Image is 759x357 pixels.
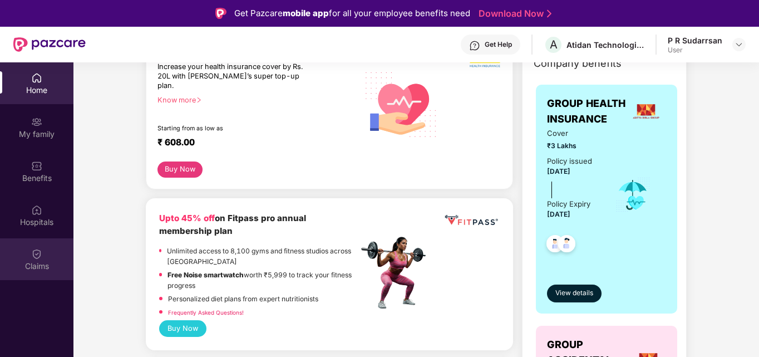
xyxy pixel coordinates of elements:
a: Frequently Asked Questions! [168,309,244,316]
div: Starting from as low as [157,125,311,133]
img: svg+xml;base64,PHN2ZyBpZD0iSG9zcGl0YWxzIiB4bWxucz0iaHR0cDovL3d3dy53My5vcmcvMjAwMC9zdmciIHdpZHRoPS... [31,204,42,216]
span: right [196,97,202,103]
span: [DATE] [547,167,570,175]
button: Buy Now [159,320,206,337]
span: A [550,38,558,51]
button: Buy Now [157,162,203,178]
span: View details [555,288,593,299]
span: [DATE] [547,210,570,218]
strong: Free Noise smartwatch [167,271,244,279]
div: Policy issued [547,155,592,167]
div: Increase your health insurance cover by Rs. 20L with [PERSON_NAME]’s super top-up plan. [157,62,310,91]
p: worth ₹5,999 to track your fitness progress [167,270,358,291]
img: svg+xml;base64,PHN2ZyB4bWxucz0iaHR0cDovL3d3dy53My5vcmcvMjAwMC9zdmciIHdpZHRoPSI0OC45NDMiIGhlaWdodD... [553,232,580,259]
b: Upto 45% off [159,213,215,223]
img: insurerLogo [631,96,661,126]
img: Logo [215,8,226,19]
div: Get Pazcare for all your employee benefits need [234,7,470,20]
p: Personalized diet plans from expert nutritionists [168,294,318,304]
span: Company benefits [534,56,622,71]
p: Unlimited access to 8,100 gyms and fitness studios across [GEOGRAPHIC_DATA] [167,246,358,267]
img: svg+xml;base64,PHN2ZyB4bWxucz0iaHR0cDovL3d3dy53My5vcmcvMjAwMC9zdmciIHdpZHRoPSI0OC45NDMiIGhlaWdodD... [541,232,569,259]
span: GROUP HEALTH INSURANCE [547,96,626,128]
img: svg+xml;base64,PHN2ZyB3aWR0aD0iMjAiIGhlaWdodD0iMjAiIHZpZXdCb3g9IjAgMCAyMCAyMCIgZmlsbD0ibm9uZSIgeG... [31,116,42,128]
a: Download Now [479,8,548,19]
img: fppp.png [443,212,500,229]
div: P R Sudarrsan [668,35,722,46]
img: svg+xml;base64,PHN2ZyBpZD0iSGVscC0zMngzMiIgeG1sbnM9Imh0dHA6Ly93d3cudzMub3JnLzIwMDAvc3ZnIiB3aWR0aD... [469,40,480,51]
img: New Pazcare Logo [13,37,86,52]
img: svg+xml;base64,PHN2ZyBpZD0iRHJvcGRvd24tMzJ4MzIiIHhtbG5zPSJodHRwOi8vd3d3LnczLm9yZy8yMDAwL3N2ZyIgd2... [735,40,743,49]
img: svg+xml;base64,PHN2ZyBpZD0iSG9tZSIgeG1sbnM9Imh0dHA6Ly93d3cudzMub3JnLzIwMDAvc3ZnIiB3aWR0aD0iMjAiIG... [31,72,42,84]
span: Cover [547,128,599,139]
div: Atidan Technologies Pvt Ltd [566,40,644,50]
div: ₹ 608.00 [157,137,347,150]
img: Stroke [547,8,551,19]
div: Policy Expiry [547,198,590,210]
b: on Fitpass pro annual membership plan [159,213,306,237]
img: fpp.png [358,234,436,312]
div: User [668,46,722,55]
div: Know more [157,96,352,104]
img: svg+xml;base64,PHN2ZyB4bWxucz0iaHR0cDovL3d3dy53My5vcmcvMjAwMC9zdmciIHhtbG5zOnhsaW5rPSJodHRwOi8vd3... [358,60,445,148]
span: ₹3 Lakhs [547,140,599,151]
img: icon [615,177,651,213]
button: View details [547,285,602,302]
img: svg+xml;base64,PHN2ZyBpZD0iQ2xhaW0iIHhtbG5zPSJodHRwOi8vd3d3LnczLm9yZy8yMDAwL3N2ZyIgd2lkdGg9IjIwIi... [31,248,42,260]
strong: mobile app [283,8,329,18]
img: svg+xml;base64,PHN2ZyBpZD0iQmVuZWZpdHMiIHhtbG5zPSJodHRwOi8vd3d3LnczLm9yZy8yMDAwL3N2ZyIgd2lkdGg9Ij... [31,160,42,172]
div: Get Help [485,40,512,49]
